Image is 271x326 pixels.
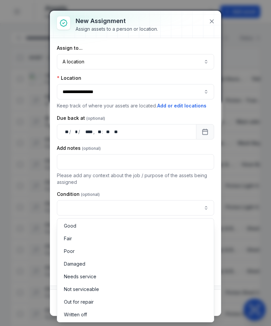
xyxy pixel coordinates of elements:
[64,248,75,255] span: Poor
[64,235,72,242] span: Fair
[64,223,76,229] span: Good
[64,286,99,293] span: Not serviceable
[64,299,94,305] span: Out for repair
[64,311,87,318] span: Written off
[64,261,85,267] span: Damaged
[64,273,96,280] span: Needs service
